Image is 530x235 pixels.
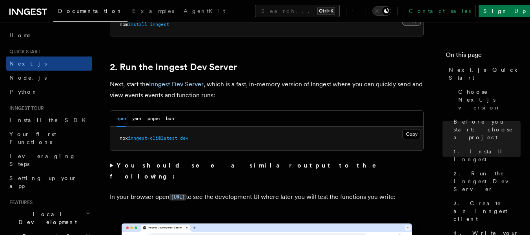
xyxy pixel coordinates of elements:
[169,194,186,200] code: [URL]
[110,162,387,180] strong: You should see a similar output to the following:
[128,22,147,27] span: install
[184,8,225,14] span: AgentKit
[9,75,47,81] span: Node.js
[117,111,126,127] button: npm
[6,56,92,71] a: Next.js
[458,88,521,111] span: Choose Next.js version
[132,111,141,127] button: yarn
[127,2,179,21] a: Examples
[449,66,521,82] span: Next.js Quick Start
[454,118,521,141] span: Before you start: choose a project
[6,71,92,85] a: Node.js
[110,62,237,73] a: 2. Run the Inngest Dev Server
[166,111,174,127] button: bun
[120,22,128,27] span: npm
[446,50,521,63] h4: On this page
[454,169,521,193] span: 2. Run the Inngest Dev Server
[180,135,188,141] span: dev
[9,131,56,145] span: Your first Functions
[128,135,177,141] span: inngest-cli@latest
[450,196,521,226] a: 3. Create an Inngest client
[9,153,76,167] span: Leveraging Steps
[403,129,421,139] button: Copy
[6,127,92,149] a: Your first Functions
[455,85,521,115] a: Choose Next.js version
[9,31,31,39] span: Home
[6,49,40,55] span: Quick start
[454,199,521,223] span: 3. Create an Inngest client
[404,5,475,17] a: Contact sales
[450,166,521,196] a: 2. Run the Inngest Dev Server
[6,149,92,171] a: Leveraging Steps
[120,135,128,141] span: npx
[148,111,160,127] button: pnpm
[6,171,92,193] a: Setting up your app
[150,22,169,27] span: inngest
[179,2,230,21] a: AgentKit
[110,160,424,182] summary: You should see a similar output to the following:
[450,144,521,166] a: 1. Install Inngest
[372,6,391,16] button: Toggle dark mode
[454,148,521,163] span: 1. Install Inngest
[169,193,186,200] a: [URL]
[9,89,38,95] span: Python
[9,175,77,189] span: Setting up your app
[6,199,33,206] span: Features
[446,63,521,85] a: Next.js Quick Start
[149,80,204,88] a: Inngest Dev Server
[9,60,47,67] span: Next.js
[53,2,127,22] a: Documentation
[110,79,424,101] p: Next, start the , which is a fast, in-memory version of Inngest where you can quickly send and vi...
[9,117,91,123] span: Install the SDK
[6,113,92,127] a: Install the SDK
[6,207,92,229] button: Local Development
[6,105,44,111] span: Inngest tour
[6,28,92,42] a: Home
[6,210,86,226] span: Local Development
[58,8,123,14] span: Documentation
[450,115,521,144] a: Before you start: choose a project
[317,7,335,15] kbd: Ctrl+K
[132,8,174,14] span: Examples
[255,5,340,17] button: Search...Ctrl+K
[6,85,92,99] a: Python
[110,191,424,203] p: In your browser open to see the development UI where later you will test the functions you write:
